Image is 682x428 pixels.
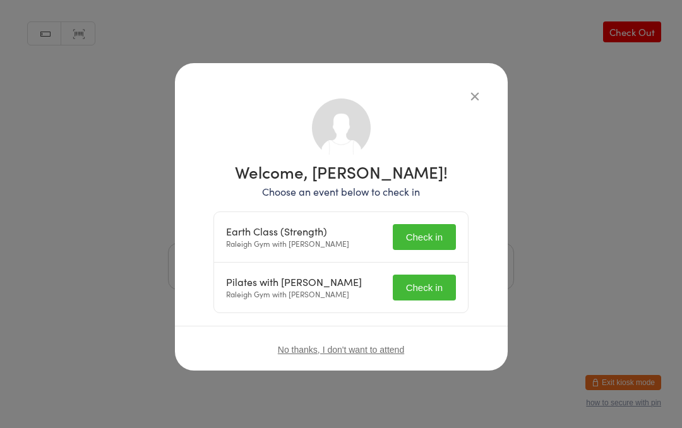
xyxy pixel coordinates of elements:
[213,184,469,199] p: Choose an event below to check in
[213,163,469,180] h1: Welcome, [PERSON_NAME]!
[226,276,362,300] div: Raleigh Gym with [PERSON_NAME]
[226,225,349,237] div: Earth Class (Strength)
[393,275,456,300] button: Check in
[393,224,456,250] button: Check in
[226,225,349,249] div: Raleigh Gym with [PERSON_NAME]
[226,276,362,288] div: Pilates with [PERSON_NAME]
[312,98,371,157] img: no_photo.png
[278,345,404,355] button: No thanks, I don't want to attend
